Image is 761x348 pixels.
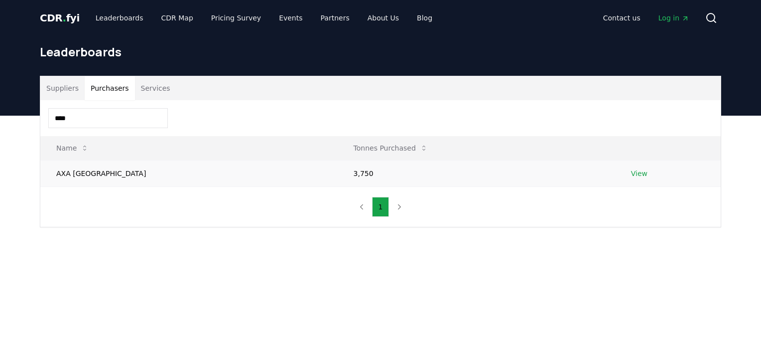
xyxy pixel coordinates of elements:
button: Purchasers [85,76,135,100]
td: AXA [GEOGRAPHIC_DATA] [40,160,338,186]
a: Pricing Survey [203,9,269,27]
a: Events [271,9,310,27]
button: Services [135,76,176,100]
span: Log in [658,13,689,23]
a: Contact us [595,9,648,27]
a: Partners [313,9,358,27]
td: 3,750 [338,160,615,186]
span: CDR fyi [40,12,80,24]
a: Leaderboards [88,9,151,27]
a: CDR Map [153,9,201,27]
button: Name [48,138,97,158]
span: . [63,12,66,24]
a: Blog [409,9,440,27]
a: CDR.fyi [40,11,80,25]
button: Suppliers [40,76,85,100]
a: About Us [360,9,407,27]
a: View [631,169,647,178]
button: 1 [372,197,389,217]
nav: Main [88,9,440,27]
nav: Main [595,9,697,27]
h1: Leaderboards [40,44,721,60]
a: Log in [650,9,697,27]
button: Tonnes Purchased [346,138,436,158]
